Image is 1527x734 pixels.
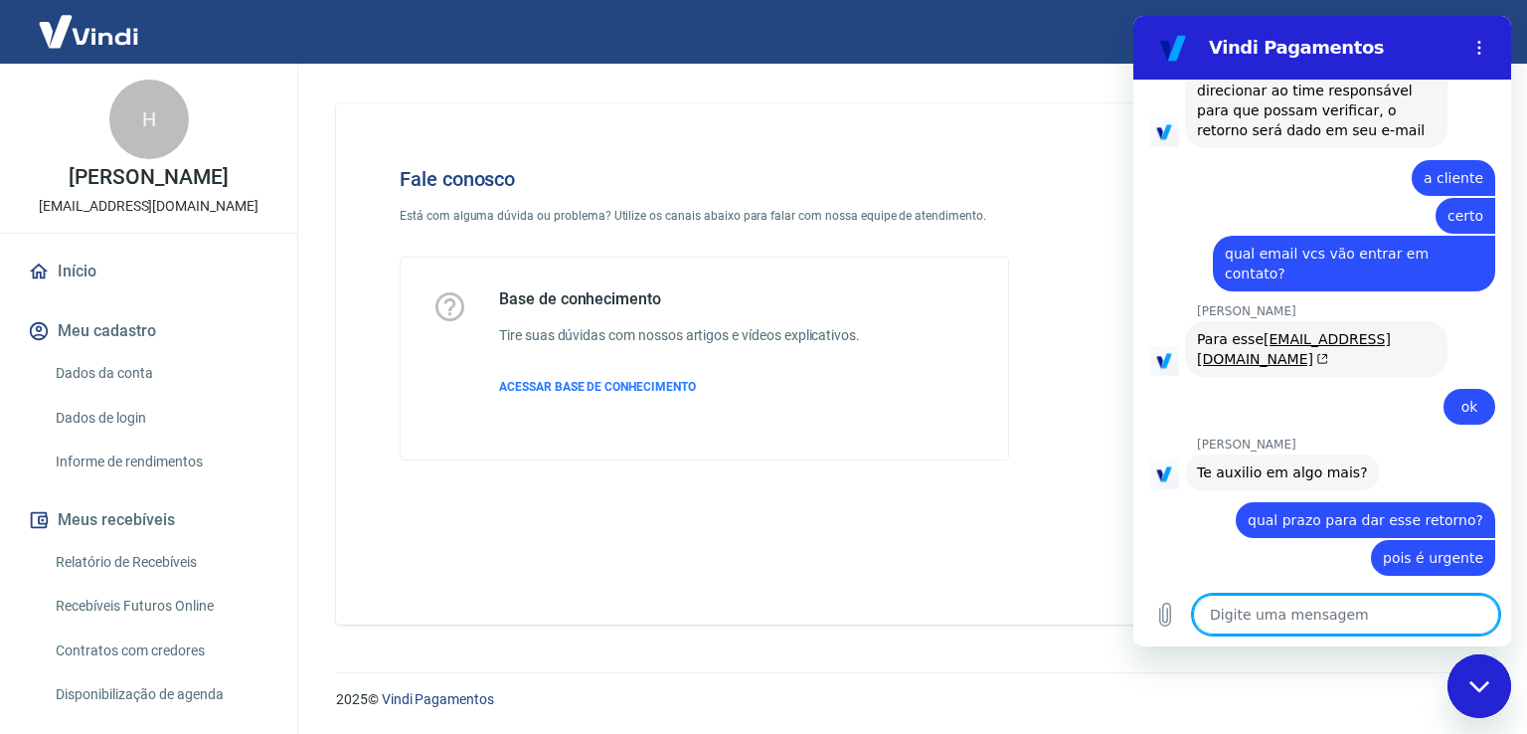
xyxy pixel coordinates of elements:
[48,586,273,627] a: Recebíveis Futuros Online
[109,80,189,159] div: H
[24,498,273,542] button: Meus recebíveis
[39,196,258,217] p: [EMAIL_ADDRESS][DOMAIN_NAME]
[48,442,273,482] a: Informe de rendimentos
[400,167,1009,191] h4: Fale conosco
[499,378,860,396] a: ACESSAR BASE DE CONHECIMENTO
[48,398,273,439] a: Dados de login
[24,1,153,62] img: Vindi
[1447,654,1511,718] iframe: Botão para abrir a janela de mensagens, conversa em andamento
[48,631,273,671] a: Contratos com credores
[24,309,273,353] button: Meu cadastro
[48,542,273,583] a: Relatório de Recebíveis
[499,289,860,309] h5: Base de conhecimento
[69,167,228,188] p: [PERSON_NAME]
[499,380,696,394] span: ACESSAR BASE DE CONHECIMENTO
[1094,135,1396,401] img: Fale conosco
[336,689,1479,710] p: 2025 ©
[1133,16,1511,646] iframe: Janela de mensagens
[499,325,860,346] h6: Tire suas dúvidas com nossos artigos e vídeos explicativos.
[24,250,273,293] a: Início
[48,674,273,715] a: Disponibilização de agenda
[1432,14,1503,51] button: Sair
[400,207,1009,225] p: Está com alguma dúvida ou problema? Utilize os canais abaixo para falar com nossa equipe de atend...
[382,691,494,707] a: Vindi Pagamentos
[48,353,273,394] a: Dados da conta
